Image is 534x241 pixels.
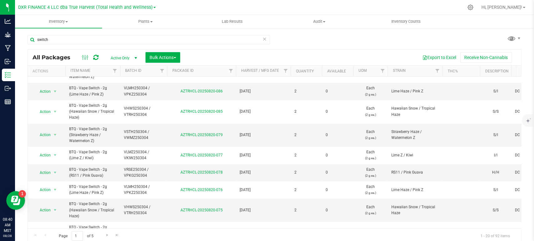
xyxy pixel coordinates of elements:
inline-svg: Outbound [5,85,11,91]
span: Each [357,167,384,179]
inline-svg: Inventory [5,72,11,78]
span: [DATE] [240,187,287,193]
span: 0 [326,170,349,175]
a: Go to the last page [113,231,122,239]
div: S/I [484,186,507,194]
span: 0 [326,207,349,213]
span: [DATE] [240,88,287,94]
a: Quantity [296,69,313,73]
p: (2 g ea.) [357,135,384,141]
span: Plants [102,19,189,24]
span: select [51,206,59,214]
a: AZTRHCL-20250820-085 [181,109,223,114]
p: (2 g ea.) [357,173,384,179]
span: VSTH250304 / VWMZ250304 [124,129,163,141]
a: Filter [280,66,291,76]
span: Action [34,87,51,96]
span: Each [357,184,384,196]
a: Filter [157,66,167,76]
span: BTQ - Vape Switch - 2g (Lime Haze / Pink Z) [69,85,116,97]
p: 08:40 AM MST [3,217,12,234]
inline-svg: Analytics [5,18,11,24]
span: select [51,185,59,194]
span: 0 [326,88,349,94]
div: Actions [33,69,63,73]
span: 0 [326,109,349,115]
span: Inventory Counts [383,19,429,24]
span: Page of 5 [53,231,99,241]
span: 1 - 20 of 92 items [476,231,515,240]
span: VRSE250304 / VPKG250304 [124,167,163,179]
span: Each [357,106,384,117]
span: [DATE] [240,132,287,138]
span: Hawaiian Snow / Tropical Haze [391,106,439,117]
a: Filter [110,66,120,76]
span: Action [34,130,51,139]
a: AZTRHCL-20250820-086 [181,89,223,93]
p: (2 g ea.) [357,210,384,216]
span: VHWS250304 / VTRH250304 [124,204,163,216]
span: VLMH250304 / VPKZ250304 [124,184,163,196]
span: 2 [294,187,318,193]
span: [DATE] [240,207,287,213]
span: Clear [262,35,267,43]
inline-svg: Grow [5,32,11,38]
button: Receive Non-Cannabis [460,52,512,63]
div: S/I [484,88,507,95]
span: Action [34,185,51,194]
span: Hi, [PERSON_NAME]! [481,5,522,10]
span: Inventory [15,19,102,24]
a: AZTRHCL-20250820-079 [181,133,223,137]
a: AZTRHCL-20250820-076 [181,188,223,192]
span: Lab Results [213,19,251,24]
span: Each [357,228,384,239]
span: DXR FINANCE 4 LLC dba True Harvest (Total Health and Wellness) [18,5,153,10]
span: BTQ - Vape Switch - 2g (Strawberry Haze / Watermelon Z) [69,126,116,144]
span: Lime Haze / Pink Z [391,88,439,94]
span: Strawberry Haze / Watermelon Z [391,129,439,141]
a: Filter [432,66,442,76]
span: Audit [276,19,362,24]
a: AZTRHCL-20250820-075 [181,208,223,212]
a: Filter [377,66,388,76]
p: (2 g ea.) [357,155,384,161]
span: 2 [294,88,318,94]
button: Export to Excel [418,52,460,63]
span: VHWS250304 / VTRH250304 [124,228,163,239]
a: Audit [276,15,363,28]
span: 2 [294,207,318,213]
a: AZTRHCL-20250820-077 [181,153,223,157]
div: H/H [484,169,507,176]
p: 08/28 [3,234,12,238]
a: THC% [447,69,458,73]
a: Description [485,69,508,73]
span: Action [34,107,51,116]
button: Bulk Actions [145,52,180,63]
span: 0 [326,132,349,138]
a: Go to the next page [103,231,112,239]
span: [DATE] [240,170,287,175]
span: Hawaiian Snow / Tropical Haze [391,228,439,239]
span: 2 [294,109,318,115]
span: Each [357,85,384,97]
inline-svg: Manufacturing [5,45,11,51]
span: Action [34,151,51,160]
input: Search Package ID, Item Name, SKU, Lot or Part Number... [28,35,270,44]
a: Item Name [70,68,90,73]
span: VLMH250304 / VPKZ250304 [124,85,163,97]
p: (2 g ea.) [357,112,384,118]
a: Harvest / Mfg Date [241,68,279,73]
div: Manage settings [466,4,474,10]
a: Inventory [15,15,102,28]
span: Each [357,204,384,216]
a: Inventory Counts [363,15,450,28]
span: Bulk Actions [150,55,176,60]
p: (2 g ea.) [357,190,384,196]
span: BTQ - Vape Switch - 2g (Lime Haze / Pink Z) [69,184,116,196]
a: Package ID [172,68,193,73]
span: Each [357,129,384,141]
span: RS11 / Pink Guava [391,170,439,175]
span: Hawaiian Snow / Tropical Haze [391,204,439,216]
iframe: Resource center unread badge [18,190,26,198]
span: select [51,107,59,116]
